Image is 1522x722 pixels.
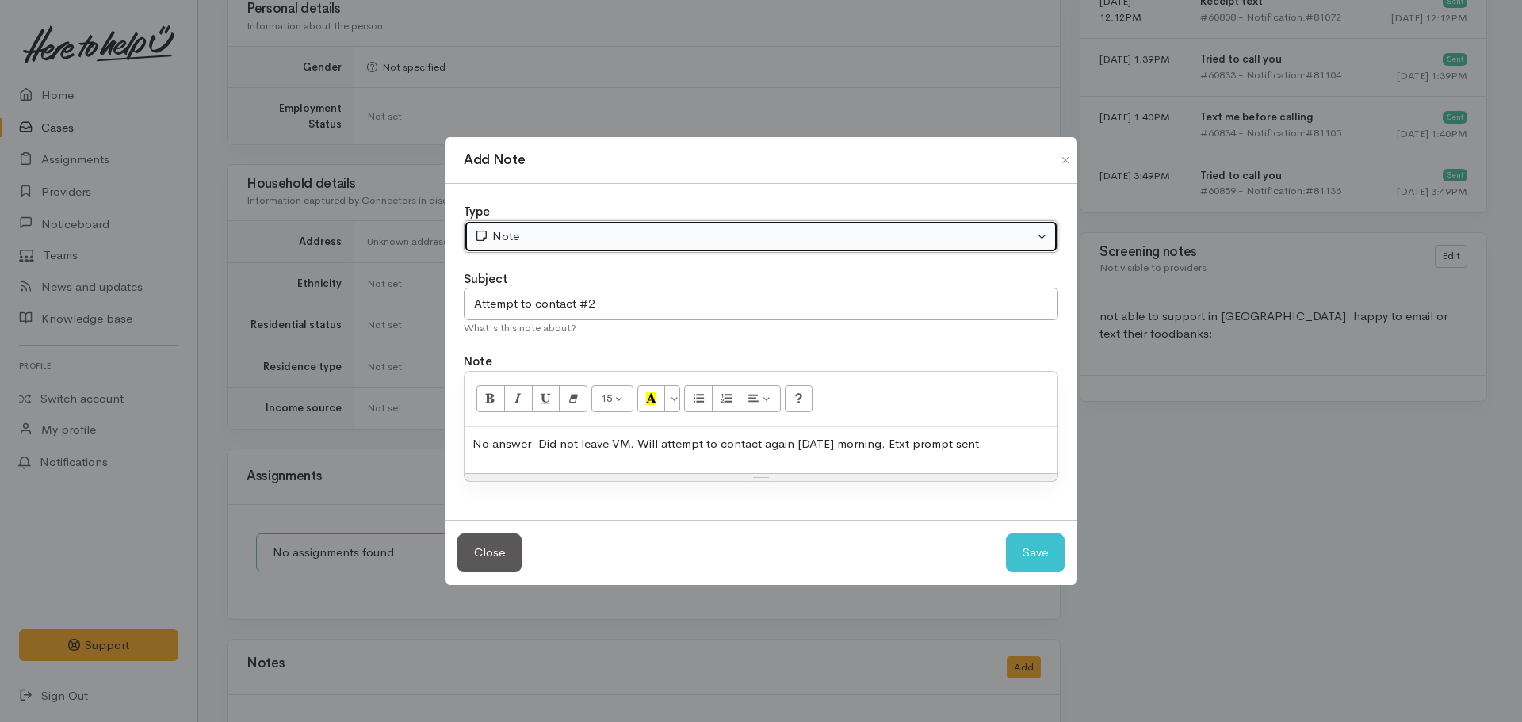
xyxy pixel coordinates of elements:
[465,474,1057,481] div: Resize
[559,385,587,412] button: Remove Font Style (CTRL+\)
[532,385,560,412] button: Underline (CTRL+U)
[464,220,1058,253] button: Note
[591,385,633,412] button: Font Size
[1006,533,1065,572] button: Save
[476,385,505,412] button: Bold (CTRL+B)
[785,385,813,412] button: Help
[464,353,492,371] label: Note
[457,533,522,572] button: Close
[684,385,713,412] button: Unordered list (CTRL+SHIFT+NUM7)
[740,385,781,412] button: Paragraph
[474,227,1034,246] div: Note
[1053,151,1078,170] button: Close
[464,203,490,221] label: Type
[464,270,508,288] label: Subject
[472,435,1050,453] p: No answer. Did not leave VM. Will attempt to contact again [DATE] morning. Etxt prompt sent.
[464,320,1058,336] div: What's this note about?
[504,385,533,412] button: Italic (CTRL+I)
[637,385,666,412] button: Recent Color
[664,385,680,412] button: More Color
[464,150,525,170] h1: Add Note
[712,385,740,412] button: Ordered list (CTRL+SHIFT+NUM8)
[601,392,612,405] span: 15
